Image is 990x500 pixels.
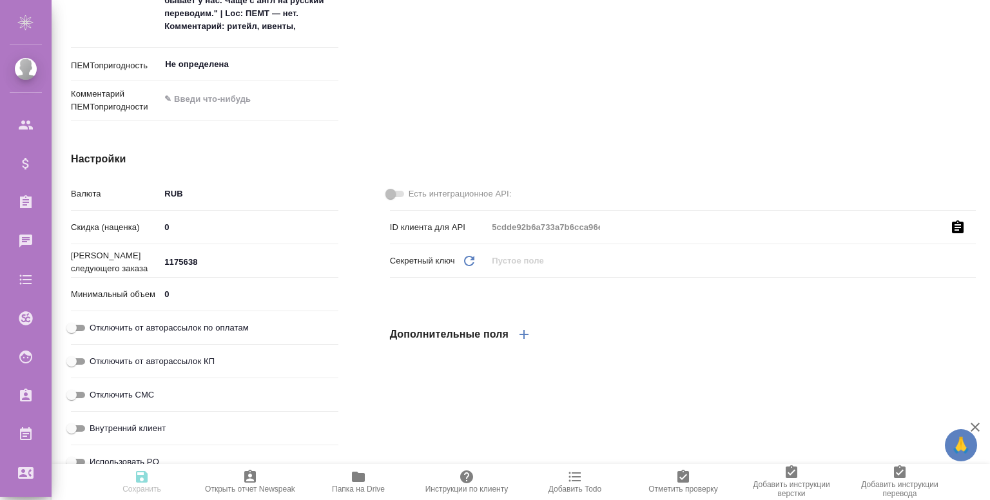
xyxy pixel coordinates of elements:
[331,63,334,66] button: Open
[390,221,488,234] p: ID клиента для API
[160,218,338,236] input: ✎ Введи что-нибудь
[71,249,160,275] p: [PERSON_NAME] следующего заказа
[205,485,295,494] span: Открыть отчет Newspeak
[629,464,737,500] button: Отметить проверку
[196,464,304,500] button: Открыть отчет Newspeak
[160,183,338,205] div: RUB
[90,389,154,401] span: Отключить СМС
[160,253,338,271] input: ✎ Введи что-нибудь
[950,432,972,459] span: 🙏
[71,151,338,167] h4: Настройки
[71,221,160,234] p: Скидка (наценка)
[846,464,954,500] button: Добавить инструкции перевода
[71,187,160,200] p: Валюта
[648,485,717,494] span: Отметить проверку
[88,464,196,500] button: Сохранить
[390,255,455,267] p: Секретный ключ
[409,187,512,200] span: Есть интеграционное API:
[122,485,161,494] span: Сохранить
[390,327,509,342] h4: Дополнительные поля
[90,456,159,468] span: Использовать PO
[853,480,946,498] span: Добавить инструкции перевода
[304,464,412,500] button: Папка на Drive
[90,322,249,334] span: Отключить от авторассылок по оплатам
[487,251,600,270] input: Пустое поле
[509,319,539,350] button: Добавить
[160,285,338,303] input: ✎ Введи что-нибудь
[745,480,838,498] span: Добавить инструкции верстки
[945,429,977,461] button: 🙏
[950,220,966,235] button: Скопировать ссылку
[425,485,509,494] span: Инструкции по клиенту
[71,88,160,113] p: Комментарий ПЕМТопригодности
[487,218,600,236] input: Пустое поле
[90,355,215,368] span: Отключить от авторассылок КП
[71,288,160,301] p: Минимальный объем
[521,464,629,500] button: Добавить Todo
[737,464,846,500] button: Добавить инструкции верстки
[548,485,601,494] span: Добавить Todo
[71,59,160,72] p: ПЕМТопригодность
[90,422,166,435] span: Внутренний клиент
[412,464,521,500] button: Инструкции по клиенту
[332,485,385,494] span: Папка на Drive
